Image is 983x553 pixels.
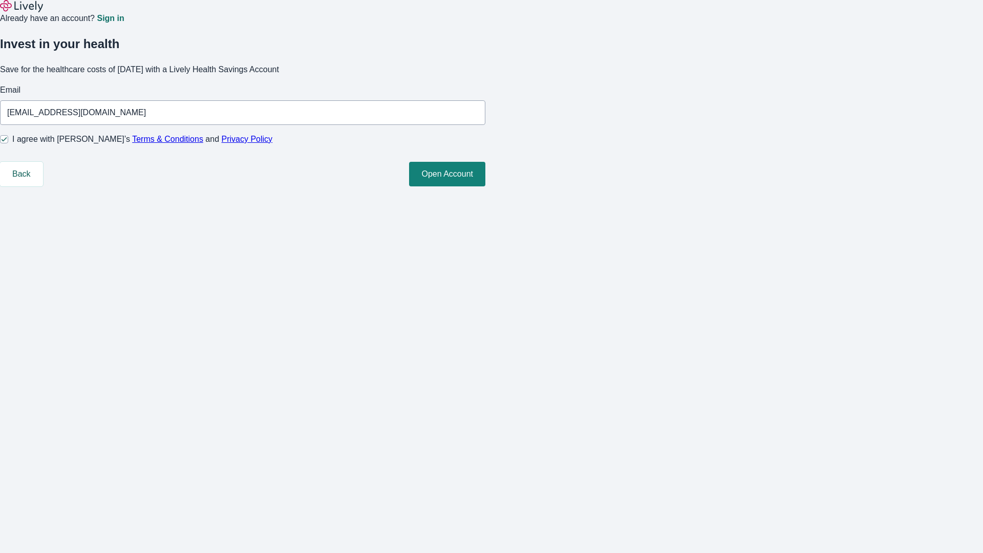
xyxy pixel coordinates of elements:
a: Privacy Policy [222,135,273,143]
a: Sign in [97,14,124,23]
a: Terms & Conditions [132,135,203,143]
button: Open Account [409,162,485,186]
span: I agree with [PERSON_NAME]’s and [12,133,272,145]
